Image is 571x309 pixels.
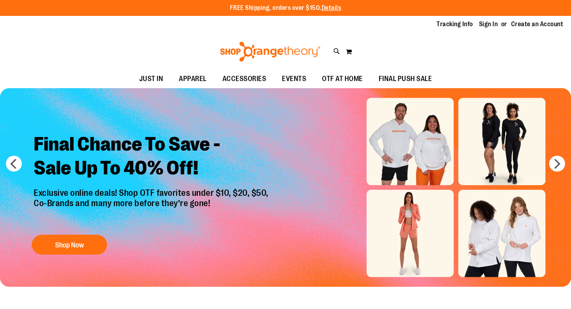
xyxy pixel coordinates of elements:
[322,4,341,12] a: Details
[219,42,322,62] img: Shop Orangetheory
[28,126,276,188] h2: Final Chance To Save - Sale Up To 40% Off!
[222,70,266,88] span: ACCESSORIES
[282,70,306,88] span: EVENTS
[179,70,207,88] span: APPAREL
[28,188,276,227] p: Exclusive online deals! Shop OTF favorites under $10, $20, $50, Co-Brands and many more before th...
[379,70,432,88] span: FINAL PUSH SALE
[511,20,563,29] a: Create an Account
[437,20,473,29] a: Tracking Info
[322,70,363,88] span: OTF AT HOME
[479,20,498,29] a: Sign In
[6,156,22,172] button: prev
[32,235,107,255] button: Shop Now
[230,4,341,13] p: FREE Shipping, orders over $150.
[139,70,163,88] span: JUST IN
[28,126,276,259] a: Final Chance To Save -Sale Up To 40% Off! Exclusive online deals! Shop OTF favorites under $10, $...
[549,156,565,172] button: next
